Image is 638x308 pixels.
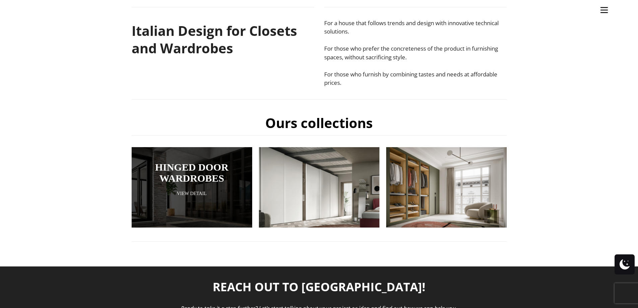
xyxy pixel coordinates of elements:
[265,111,373,135] h2: Ours collections
[148,190,235,197] a: View Detail
[324,44,507,61] p: For those who prefer the concreteness of the product in furnishing spaces, without sacrificing st...
[599,5,609,15] img: burger-menu-svgrepo-com-30x30.jpg
[324,19,507,36] p: For a house that follows trends and design with innovative technical solutions.
[148,162,235,184] a: Hinged Door Wardrobes
[324,70,507,87] p: For those who furnish by combining tastes and needs at affordable prices.
[132,19,314,60] h2: Italian Design for Closets and Wardrobes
